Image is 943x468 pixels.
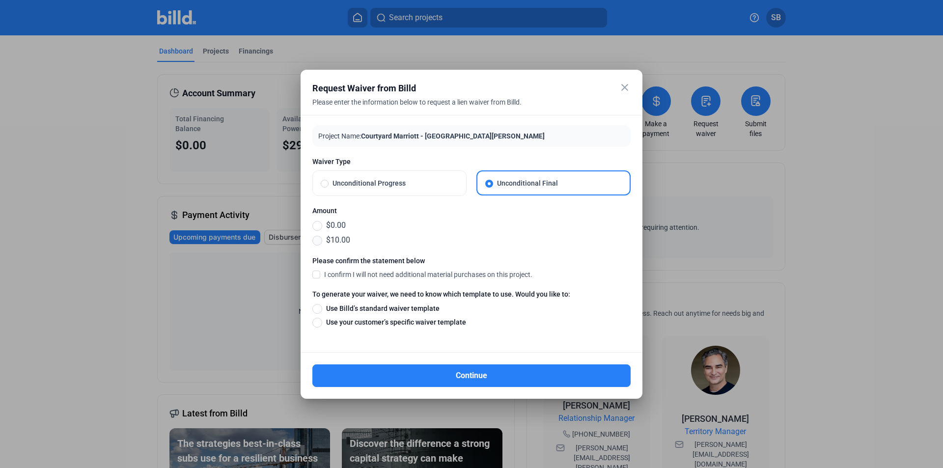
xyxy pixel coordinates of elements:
[322,303,440,313] span: Use Billd’s standard waiver template
[312,97,606,119] div: Please enter the information below to request a lien waiver from Billd.
[322,317,466,327] span: Use your customer’s specific waiver template
[329,178,458,188] span: Unconditional Progress
[322,234,350,246] span: $10.00
[493,178,622,188] span: Unconditional Final
[312,364,631,387] button: Continue
[324,270,532,279] span: I confirm I will not need additional material purchases on this project.
[361,132,545,140] span: Courtyard Marriott - [GEOGRAPHIC_DATA][PERSON_NAME]
[312,289,631,303] label: To generate your waiver, we need to know which template to use. Would you like to:
[312,82,606,95] div: Request Waiver from Billd
[619,82,631,93] mat-icon: close
[312,157,631,166] span: Waiver Type
[312,206,631,220] label: Amount
[312,256,532,266] mat-label: Please confirm the statement below
[322,220,346,231] span: $0.00
[318,132,361,140] span: Project Name:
